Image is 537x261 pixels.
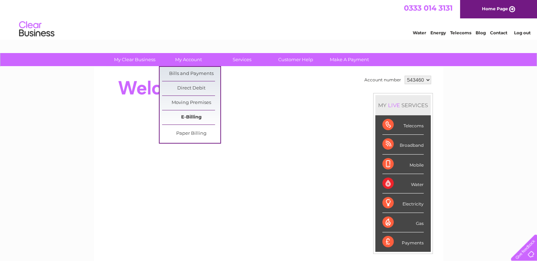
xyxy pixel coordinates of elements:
a: Water [413,30,426,35]
div: MY SERVICES [375,95,431,115]
a: Paper Billing [162,127,220,141]
a: Make A Payment [320,53,378,66]
a: Customer Help [267,53,325,66]
div: LIVE [387,102,401,109]
a: Blog [476,30,486,35]
div: Electricity [382,193,424,213]
a: Contact [490,30,507,35]
a: My Account [159,53,217,66]
img: logo.png [19,18,55,40]
a: E-Billing [162,110,220,124]
div: Payments [382,232,424,251]
a: My Clear Business [106,53,164,66]
a: Services [213,53,271,66]
div: Broadband [382,135,424,154]
div: Mobile [382,155,424,174]
div: Gas [382,213,424,232]
a: Bills and Payments [162,67,220,81]
a: Moving Premises [162,96,220,110]
a: Log out [514,30,530,35]
a: Direct Debit [162,81,220,95]
a: 0333 014 3131 [404,4,453,12]
div: Telecoms [382,115,424,135]
a: Energy [430,30,446,35]
div: Water [382,174,424,193]
div: Clear Business is a trading name of Verastar Limited (registered in [GEOGRAPHIC_DATA] No. 3667643... [102,4,436,34]
td: Account number [363,74,403,86]
a: Telecoms [450,30,471,35]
